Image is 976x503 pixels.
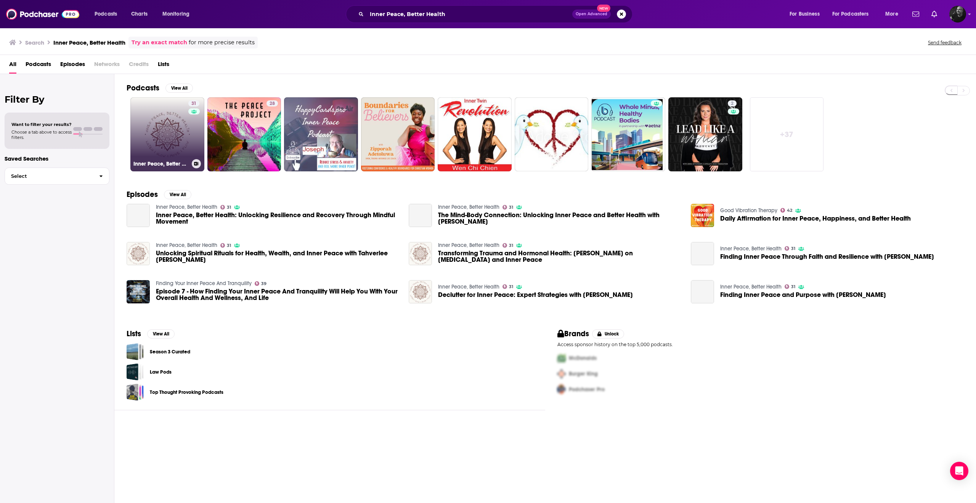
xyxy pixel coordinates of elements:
a: Episodes [60,58,85,74]
span: Finding Inner Peace and Purpose with [PERSON_NAME] [720,292,886,298]
span: Podchaser Pro [569,386,605,393]
a: The Mind-Body Connection: Unlocking Inner Peace and Better Health with Roman Fischer [438,212,682,225]
span: Declutter for Inner Peace: Expert Strategies with [PERSON_NAME] [438,292,633,298]
a: Podcasts [26,58,51,74]
span: Finding Inner Peace Through Faith and Resilience with [PERSON_NAME] [720,253,934,260]
button: Send feedback [926,39,964,46]
a: Try an exact match [132,38,187,47]
span: Logged in as greg30296 [949,6,966,23]
a: The Mind-Body Connection: Unlocking Inner Peace and Better Health with Roman Fischer [409,204,432,227]
a: +37 [750,97,824,171]
img: Podchaser - Follow, Share and Rate Podcasts [6,7,79,21]
a: Finding Your Inner Peace And Tranquility [156,280,252,287]
span: 31 [791,285,795,289]
a: Season 3 Curated [150,348,190,356]
img: Daily Affirmation for Inner Peace, Happiness, and Better Health [691,204,714,227]
a: Inner Peace, Better Health [438,242,499,248]
input: Search podcasts, credits, & more... [367,8,572,20]
a: 31 [502,284,514,289]
a: 28 [207,97,281,171]
p: Access sponsor history on the top 5,000 podcasts. [557,342,964,347]
a: Daily Affirmation for Inner Peace, Happiness, and Better Health [720,215,911,222]
a: Good Vibration Therapy [720,207,777,214]
span: Transforming Trauma and Hormonal Health: [PERSON_NAME] on [MEDICAL_DATA] and Inner Peace [438,250,682,263]
button: open menu [157,8,199,20]
a: Finding Inner Peace Through Faith and Resilience with Gina Economopoulos [720,253,934,260]
p: Saved Searches [5,155,109,162]
button: View All [165,84,193,93]
a: 39 [255,281,267,286]
h2: Filter By [5,94,109,105]
a: Transforming Trauma and Hormonal Health: Chloe Jiménez Peters on Hypnotherapy and Inner Peace [438,250,682,263]
a: Show notifications dropdown [928,8,940,21]
div: Search podcasts, credits, & more... [353,5,640,23]
span: 31 [509,244,513,247]
a: EpisodesView All [127,190,191,199]
a: All [9,58,16,74]
span: 2 [731,100,734,108]
span: McDonalds [569,355,597,361]
a: PodcastsView All [127,83,193,93]
a: 31 [502,205,514,210]
a: 31 [785,284,796,289]
a: Law Pods [150,368,172,376]
a: Inner Peace, Better Health [720,245,782,252]
button: Unlock [592,329,624,339]
a: 31 [188,100,199,106]
h3: Inner Peace, Better Health [53,39,125,46]
button: open menu [784,8,829,20]
span: Monitoring [162,9,189,19]
a: 31Inner Peace, Better Health [130,97,204,171]
button: Show profile menu [949,6,966,23]
span: Want to filter your results? [11,122,72,127]
span: 39 [261,282,266,285]
a: 2 [668,97,742,171]
h3: Inner Peace, Better Health [133,161,189,167]
img: Transforming Trauma and Hormonal Health: Chloe Jiménez Peters on Hypnotherapy and Inner Peace [409,242,432,265]
span: The Mind-Body Connection: Unlocking Inner Peace and Better Health with [PERSON_NAME] [438,212,682,225]
h2: Brands [557,329,589,339]
span: Credits [129,58,149,74]
button: open menu [827,8,880,20]
img: Second Pro Logo [554,366,569,382]
span: 31 [509,206,513,209]
a: Charts [126,8,152,20]
a: 2 [728,100,737,106]
a: 31 [220,243,231,248]
span: Top Thought Provoking Podcasts [127,384,144,401]
img: Unlocking Spiritual Rituals for Health, Wealth, and Inner Peace with Tahverlee Anglen [127,242,150,265]
a: Declutter for Inner Peace: Expert Strategies with Helen Sanderson [409,280,432,303]
button: View All [147,329,175,339]
button: Select [5,168,109,185]
span: 31 [191,100,196,108]
h2: Lists [127,329,141,339]
h2: Episodes [127,190,158,199]
a: Season 3 Curated [127,343,144,360]
span: Networks [94,58,120,74]
img: Episode 7 - How Finding Your Inner Peace And Tranquility Will Help You With Your Overall Health A... [127,280,150,303]
span: 31 [509,285,513,289]
span: For Podcasters [832,9,869,19]
a: Lists [158,58,169,74]
span: 28 [270,100,275,108]
a: Inner Peace, Better Health: Unlocking Resilience and Recovery Through Mindful Movement [156,212,400,225]
a: Finding Inner Peace Through Faith and Resilience with Gina Economopoulos [691,242,714,265]
a: Inner Peace, Better Health [720,284,782,290]
a: 31 [220,205,231,210]
span: For Business [790,9,820,19]
a: Episode 7 - How Finding Your Inner Peace And Tranquility Will Help You With Your Overall Health A... [156,288,400,301]
span: Charts [131,9,148,19]
span: More [885,9,898,19]
img: First Pro Logo [554,350,569,366]
a: Declutter for Inner Peace: Expert Strategies with Helen Sanderson [438,292,633,298]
